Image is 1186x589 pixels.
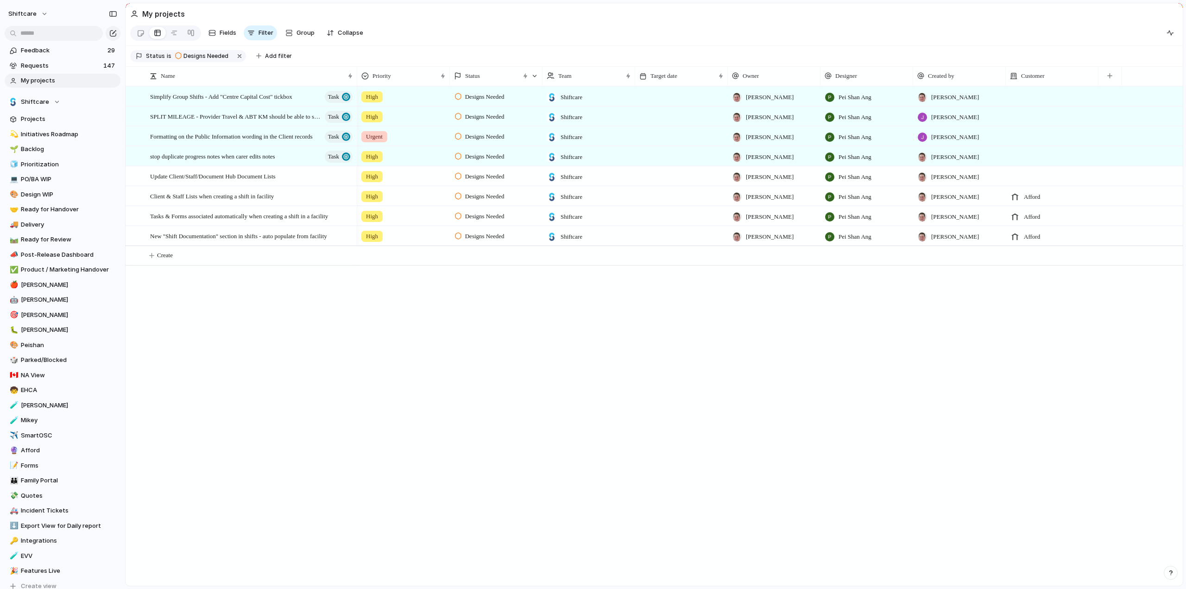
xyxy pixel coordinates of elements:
[5,188,120,202] a: 🎨Design WIP
[465,71,480,81] span: Status
[8,265,18,274] button: ✅
[10,219,16,230] div: 🚚
[465,212,505,221] span: Designs Needed
[5,218,120,232] a: 🚚Delivery
[150,230,327,241] span: New "Shift Documentation" section in shifts - auto populate from facility
[5,413,120,427] div: 🧪Mikey
[8,386,18,395] button: 🧒
[328,130,339,143] span: Task
[21,371,117,380] span: NA View
[5,519,120,533] div: ⬇️Export View for Daily report
[366,92,378,101] span: High
[1024,212,1040,222] span: Afford
[5,278,120,292] div: 🍎[PERSON_NAME]
[5,534,120,548] a: 🔑Integrations
[5,353,120,367] a: 🎲Parked/Blocked
[5,489,120,503] div: 💸Quotes
[328,150,339,163] span: Task
[150,210,328,221] span: Tasks & Forms associated automatically when creating a shift in a facility
[8,416,18,425] button: 🧪
[8,205,18,214] button: 🤝
[10,520,16,531] div: ⬇️
[21,97,49,107] span: Shiftcare
[5,293,120,307] div: 🤖[PERSON_NAME]
[839,192,871,202] span: Pei Shan Ang
[21,160,117,169] span: Prioritization
[746,212,794,222] span: [PERSON_NAME]
[21,521,117,531] span: Export View for Daily report
[465,172,505,181] span: Designs Needed
[328,90,339,103] span: Task
[161,71,175,81] span: Name
[8,446,18,455] button: 🔮
[8,536,18,545] button: 🔑
[4,6,53,21] button: shiftcare
[465,92,505,101] span: Designs Needed
[561,192,582,202] span: Shiftcare
[21,280,117,290] span: [PERSON_NAME]
[165,51,173,61] button: is
[167,52,171,60] span: is
[839,93,871,102] span: Pei Shan Ang
[8,9,37,19] span: shiftcare
[5,233,120,247] a: 🛤️Ready for Review
[21,551,117,561] span: EVV
[21,175,117,184] span: PO/BA WIP
[5,263,120,277] a: ✅Product / Marketing Handover
[21,190,117,199] span: Design WIP
[21,46,105,55] span: Feedback
[10,144,16,155] div: 🌱
[21,220,117,229] span: Delivery
[21,446,117,455] span: Afford
[251,50,297,63] button: Add filter
[746,232,794,241] span: [PERSON_NAME]
[103,61,117,70] span: 147
[150,190,274,201] span: Client & Staff Lists when creating a shift in facility
[8,145,18,154] button: 🌱
[21,76,117,85] span: My projects
[21,250,117,260] span: Post-Release Dashboard
[21,205,117,214] span: Ready for Handover
[21,325,117,335] span: [PERSON_NAME]
[10,445,16,456] div: 🔮
[5,383,120,397] div: 🧒EHCA
[21,145,117,154] span: Backlog
[8,431,18,440] button: ✈️
[931,133,979,142] span: [PERSON_NAME]
[10,174,16,185] div: 💻
[561,152,582,162] span: Shiftcare
[5,338,120,352] div: 🎨Peishan
[21,235,117,244] span: Ready for Review
[296,28,315,38] span: Group
[561,232,582,241] span: Shiftcare
[8,341,18,350] button: 🎨
[8,491,18,500] button: 💸
[5,44,120,57] a: Feedback29
[10,189,16,200] div: 🎨
[325,111,353,123] button: Task
[931,192,979,202] span: [PERSON_NAME]
[150,171,276,181] span: Update Client/Staff/Document Hub Document Lists
[8,371,18,380] button: 🇨🇦
[8,566,18,576] button: 🎉
[8,280,18,290] button: 🍎
[172,51,234,61] button: Designs Needed
[5,59,120,73] a: Requests147
[21,401,117,410] span: [PERSON_NAME]
[5,564,120,578] div: 🎉Features Live
[366,212,378,221] span: High
[323,25,367,40] button: Collapse
[5,368,120,382] a: 🇨🇦NA View
[5,127,120,141] a: 💫Initiatives Roadmap
[157,251,173,260] span: Create
[5,549,120,563] a: 🧪EVV
[5,248,120,262] div: 📣Post-Release Dashboard
[8,295,18,304] button: 🤖
[220,28,236,38] span: Fields
[5,429,120,443] a: ✈️SmartOSC
[366,172,378,181] span: High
